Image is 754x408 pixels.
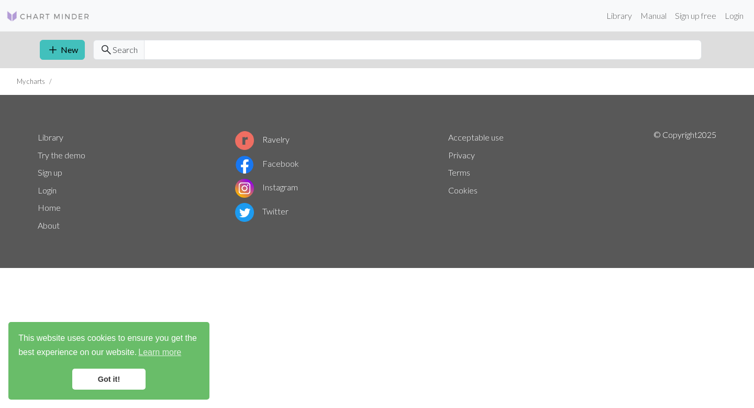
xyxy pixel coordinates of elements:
a: Sign up [38,167,62,177]
a: Login [38,185,57,195]
a: Try the demo [38,150,85,160]
img: Facebook logo [235,155,254,174]
a: Manual [636,5,671,26]
a: Library [38,132,63,142]
div: cookieconsent [8,322,209,400]
a: Facebook [235,158,299,168]
span: Search [113,44,138,56]
a: Home [38,202,61,212]
a: Ravelry [235,134,290,144]
span: add [47,42,59,57]
a: dismiss cookie message [72,369,146,390]
p: © Copyright 2025 [653,128,716,234]
a: Instagram [235,182,298,192]
a: Cookies [448,185,478,195]
a: New [40,40,85,60]
li: My charts [17,77,45,87]
a: About [38,220,60,230]
a: learn more about cookies [137,345,183,360]
a: Login [720,5,748,26]
a: Library [602,5,636,26]
a: Twitter [235,206,289,216]
span: search [100,42,113,57]
a: Terms [448,167,470,177]
img: Instagram logo [235,179,254,198]
img: Twitter logo [235,203,254,222]
img: Logo [6,10,90,23]
a: Acceptable use [448,132,504,142]
a: Privacy [448,150,475,160]
a: Sign up free [671,5,720,26]
img: Ravelry logo [235,131,254,150]
span: This website uses cookies to ensure you get the best experience on our website. [18,332,199,360]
